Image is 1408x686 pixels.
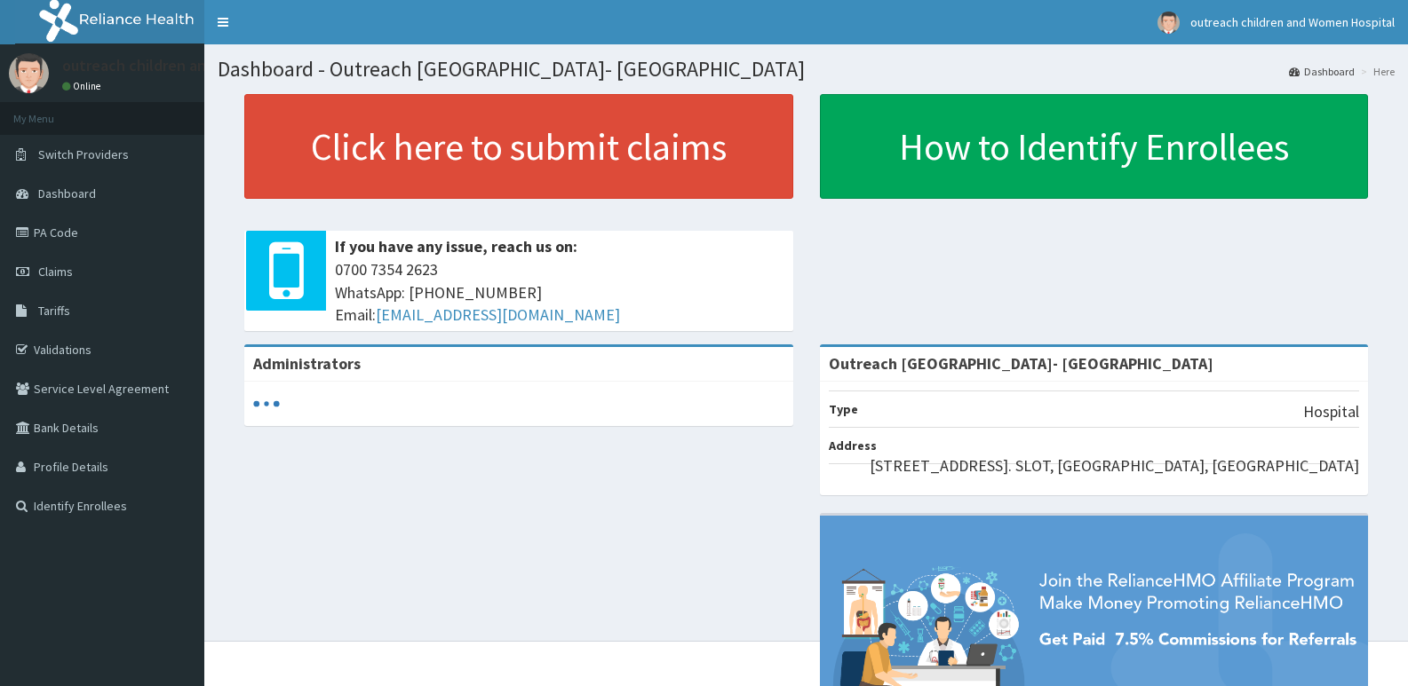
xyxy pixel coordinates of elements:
[38,264,73,280] span: Claims
[38,303,70,319] span: Tariffs
[829,438,877,453] b: Address
[820,94,1369,199] a: How to Identify Enrollees
[376,304,620,325] a: [EMAIL_ADDRESS][DOMAIN_NAME]
[1303,400,1359,423] p: Hospital
[253,390,280,417] svg: audio-loading
[870,454,1359,477] p: [STREET_ADDRESS]. SLOT, [GEOGRAPHIC_DATA], [GEOGRAPHIC_DATA]
[253,353,361,374] b: Administrators
[38,146,129,162] span: Switch Providers
[829,353,1213,374] strong: Outreach [GEOGRAPHIC_DATA]- [GEOGRAPHIC_DATA]
[218,58,1395,81] h1: Dashboard - Outreach [GEOGRAPHIC_DATA]- [GEOGRAPHIC_DATA]
[335,236,577,256] b: If you have any issue, reach us on:
[829,401,858,417] b: Type
[244,94,793,199] a: Click here to submit claims
[9,53,49,93] img: User Image
[1289,64,1355,79] a: Dashboard
[38,185,96,201] span: Dashboard
[62,80,105,92] a: Online
[1190,14,1395,30] span: outreach children and Women Hospital
[62,58,332,74] p: outreach children and Women Hospital
[335,258,784,327] span: 0700 7354 2623 WhatsApp: [PHONE_NUMBER] Email:
[1157,12,1180,34] img: User Image
[1356,64,1395,79] li: Here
